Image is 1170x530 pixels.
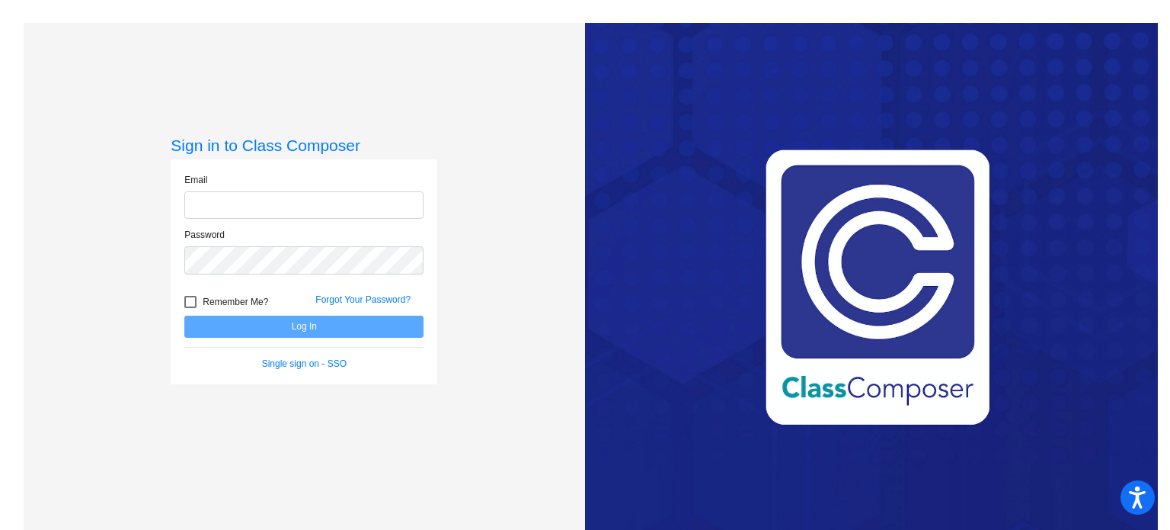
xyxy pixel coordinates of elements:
[171,136,437,155] h3: Sign in to Class Composer
[184,316,424,338] button: Log In
[315,294,411,305] a: Forgot Your Password?
[262,358,347,369] a: Single sign on - SSO
[184,228,225,242] label: Password
[203,293,268,311] span: Remember Me?
[184,173,207,187] label: Email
